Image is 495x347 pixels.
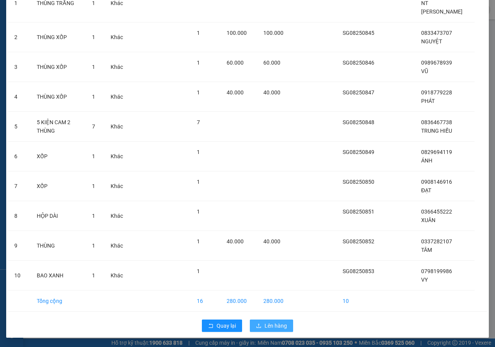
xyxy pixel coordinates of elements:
[343,119,374,125] span: SG08250848
[8,22,31,52] td: 2
[421,157,432,164] span: ÁNH
[92,272,95,279] span: 1
[104,142,129,171] td: Khác
[104,112,129,142] td: Khác
[104,231,129,261] td: Khác
[421,89,452,96] span: 0918779228
[104,82,129,112] td: Khác
[421,247,432,253] span: TÂM
[92,213,95,219] span: 1
[197,60,200,66] span: 1
[31,22,86,52] td: THÙNG XỐP
[197,268,200,274] span: 1
[92,123,95,130] span: 7
[421,149,452,155] span: 0829694119
[197,119,200,125] span: 7
[104,201,129,231] td: Khác
[208,323,213,329] span: rollback
[421,60,452,66] span: 0989678939
[31,171,86,201] td: XỐP
[421,98,435,104] span: PHÁT
[191,291,220,312] td: 16
[263,60,280,66] span: 60.000
[104,171,129,201] td: Khác
[31,112,86,142] td: 5 KIỆN CAM 2 THÙNG
[421,209,452,215] span: 0366455222
[92,153,95,159] span: 1
[92,183,95,189] span: 1
[92,94,95,100] span: 1
[227,30,247,36] span: 100.000
[421,268,452,274] span: 0798199986
[8,231,31,261] td: 9
[343,30,374,36] span: SG08250845
[421,128,452,134] span: TRUNG HIẾU
[31,82,86,112] td: THÙNG XỐP
[421,217,435,223] span: XUÂN
[421,30,452,36] span: 0833473707
[263,89,280,96] span: 40.000
[217,321,236,330] span: Quay lại
[421,187,431,193] span: ĐẠT
[31,201,86,231] td: HỘP DÀI
[92,243,95,249] span: 1
[343,268,374,274] span: SG08250853
[197,149,200,155] span: 1
[265,321,287,330] span: Lên hàng
[256,323,261,329] span: upload
[343,149,374,155] span: SG08250849
[8,82,31,112] td: 4
[257,291,290,312] td: 280.000
[227,60,244,66] span: 60.000
[104,22,129,52] td: Khác
[336,291,381,312] td: 10
[343,209,374,215] span: SG08250851
[31,291,86,312] td: Tổng cộng
[220,291,257,312] td: 280.000
[31,52,86,82] td: THÙNG XỐP
[8,142,31,171] td: 6
[421,179,452,185] span: 0908146916
[343,179,374,185] span: SG08250850
[343,60,374,66] span: SG08250846
[421,119,452,125] span: 0836467738
[421,238,452,244] span: 0337282107
[31,261,86,291] td: BAO XANH
[197,179,200,185] span: 1
[8,261,31,291] td: 10
[197,30,200,36] span: 1
[104,261,129,291] td: Khác
[202,320,242,332] button: rollbackQuay lại
[421,38,442,44] span: NGUYỆT
[92,34,95,40] span: 1
[31,142,86,171] td: XỐP
[8,171,31,201] td: 7
[197,209,200,215] span: 1
[263,30,283,36] span: 100.000
[263,238,280,244] span: 40.000
[8,112,31,142] td: 5
[197,238,200,244] span: 1
[92,64,95,70] span: 1
[31,231,86,261] td: THÙNG
[197,89,200,96] span: 1
[250,320,293,332] button: uploadLên hàng
[343,89,374,96] span: SG08250847
[421,277,428,283] span: VY
[343,238,374,244] span: SG08250852
[8,52,31,82] td: 3
[104,52,129,82] td: Khác
[8,201,31,231] td: 8
[227,238,244,244] span: 40.000
[421,68,428,74] span: VŨ
[227,89,244,96] span: 40.000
